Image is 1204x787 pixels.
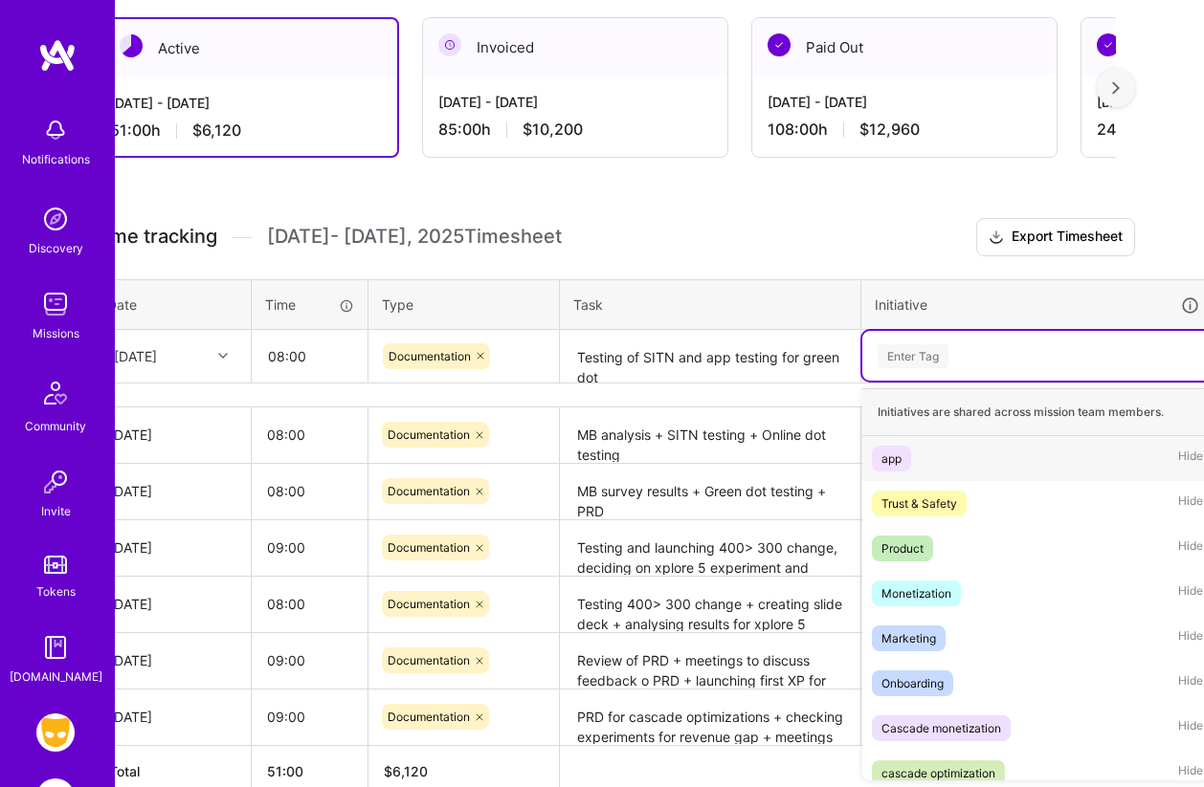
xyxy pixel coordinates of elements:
div: 85:00 h [438,120,712,140]
span: Hide [1178,580,1203,606]
span: Hide [1178,491,1203,516]
div: [DATE] [109,707,235,727]
span: Documentation [388,710,470,724]
div: cascade optimization [881,763,995,783]
div: [DATE] [109,481,235,501]
div: Enter Tag [878,341,948,371]
th: Task [560,279,861,329]
img: Community [33,370,78,416]
textarea: PRD for cascade optimizations + checking experiments for revenue gap + meetings [562,691,858,744]
span: Hide [1178,670,1203,696]
img: bell [36,111,75,149]
span: $10,200 [523,120,583,140]
th: Date [94,279,252,329]
span: [DATE] - [DATE] , 2025 Timesheet [267,225,562,249]
input: HH:MM [252,635,368,686]
span: Documentation [388,427,470,442]
div: Marketing [881,628,936,648]
div: [DATE] [109,650,235,670]
textarea: MB survey results + Green dot testing + PRD [562,466,858,518]
div: Tokens [36,581,76,601]
img: guide book [36,628,75,667]
img: Invoiced [438,33,461,56]
div: Product [881,538,924,558]
span: Hide [1178,760,1203,786]
div: Active [95,19,397,77]
span: Documentation [389,349,471,363]
i: icon Download [989,228,1004,248]
button: Export Timesheet [976,218,1135,256]
input: HH:MM [252,522,368,573]
div: [DATE] - [DATE] [110,93,382,113]
span: $12,960 [859,120,920,140]
div: [DATE] [114,346,157,366]
span: Documentation [388,540,470,555]
div: Discovery [29,238,83,258]
div: Community [25,416,86,436]
span: Hide [1178,625,1203,651]
i: icon Chevron [218,351,228,361]
div: Invoiced [423,18,727,77]
input: HH:MM [252,409,368,460]
textarea: Testing of SITN and app testing for green dot [562,332,858,383]
img: Paid Out [768,33,791,56]
div: Trust & Safety [881,493,957,514]
span: Documentation [388,653,470,667]
img: Invite [36,463,75,501]
img: Paid Out [1097,33,1120,56]
input: HH:MM [253,331,367,382]
img: discovery [36,200,75,238]
textarea: MB analysis + SITN testing + Online dot testing [562,409,858,462]
div: [DATE] - [DATE] [768,92,1041,112]
span: Hide [1178,446,1203,471]
div: 51:00 h [110,120,382,141]
div: Paid Out [752,18,1057,77]
div: Monetization [881,583,951,603]
span: Documentation [388,484,470,498]
span: Documentation [388,597,470,611]
div: Cascade monetization [881,718,1001,738]
textarea: Testing 400> 300 change + creating slide deck + analysing results for xplore 5 change + getting r... [562,579,858,631]
div: Notifications [22,149,90,169]
div: Onboarding [881,673,944,693]
input: HH:MM [252,466,368,516]
div: Missions [33,323,79,343]
div: app [881,448,902,469]
img: logo [38,38,77,73]
th: Type [368,279,560,329]
img: right [1112,81,1120,95]
img: tokens [44,556,67,574]
span: $6,120 [192,120,241,141]
div: 108:00 h [768,120,1041,140]
div: Initiative [875,294,1200,316]
div: [DOMAIN_NAME] [10,667,102,687]
textarea: Review of PRD + meetings to discuss feedback o PRD + launching first XP for cascade optimization ... [562,635,858,688]
img: Grindr: Product & Marketing [36,713,75,752]
span: Hide [1178,536,1203,561]
input: HH:MM [252,691,368,742]
span: Time tracking [93,225,217,249]
img: Active [120,34,143,57]
div: [DATE] [109,594,235,614]
a: Grindr: Product & Marketing [32,713,79,752]
input: HH:MM [252,579,368,629]
div: Invite [41,501,71,521]
span: Hide [1178,715,1203,741]
img: teamwork [36,285,75,323]
textarea: Testing and launching 400> 300 change, deciding on xplore 5 experiment and finished slide deck to... [562,522,858,575]
div: [DATE] [109,425,235,445]
div: [DATE] [109,537,235,557]
span: $ 6,120 [384,763,428,779]
div: [DATE] - [DATE] [438,92,712,112]
div: Time [265,295,354,315]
